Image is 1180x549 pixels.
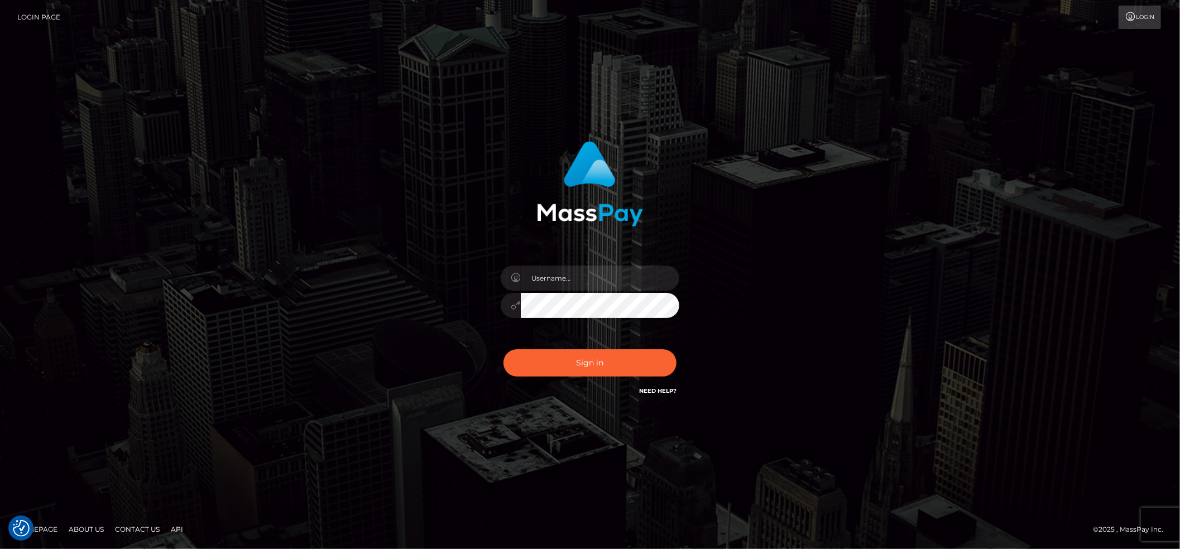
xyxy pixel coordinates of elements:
div: © 2025 , MassPay Inc. [1093,523,1172,536]
a: Need Help? [639,387,677,394]
img: Revisit consent button [13,520,30,537]
a: Login [1119,6,1161,29]
input: Username... [521,266,679,291]
a: About Us [64,521,108,538]
a: Homepage [12,521,62,538]
a: API [166,521,188,538]
button: Sign in [503,349,677,377]
a: Contact Us [111,521,164,538]
button: Consent Preferences [13,520,30,537]
a: Login Page [17,6,60,29]
img: MassPay Login [537,141,643,227]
